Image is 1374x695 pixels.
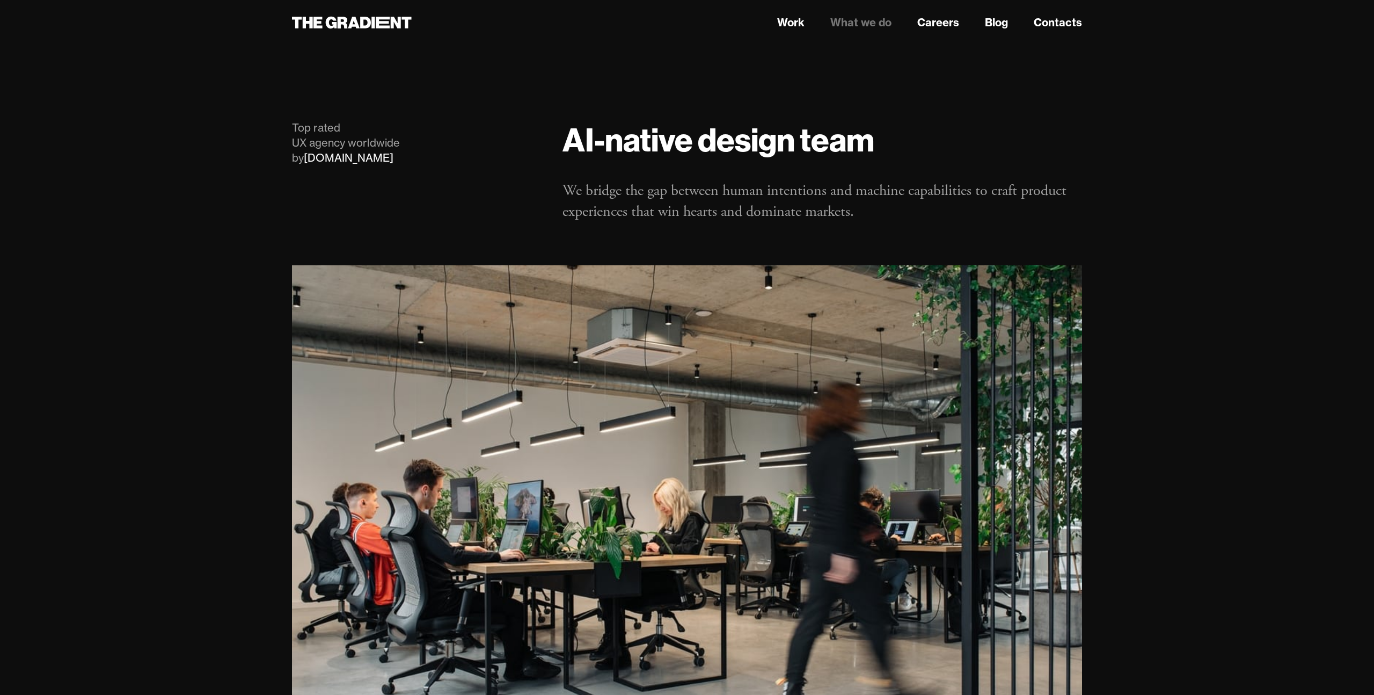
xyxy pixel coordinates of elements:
[830,15,891,31] a: What we do
[562,180,1082,222] p: We bridge the gap between human intentions and machine capabilities to craft product experiences ...
[917,15,959,31] a: Careers
[777,15,805,31] a: Work
[292,120,541,165] div: Top rated UX agency worldwide by
[304,151,393,164] a: [DOMAIN_NAME]
[985,15,1008,31] a: Blog
[562,120,1082,159] h1: AI-native design team
[1034,15,1082,31] a: Contacts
